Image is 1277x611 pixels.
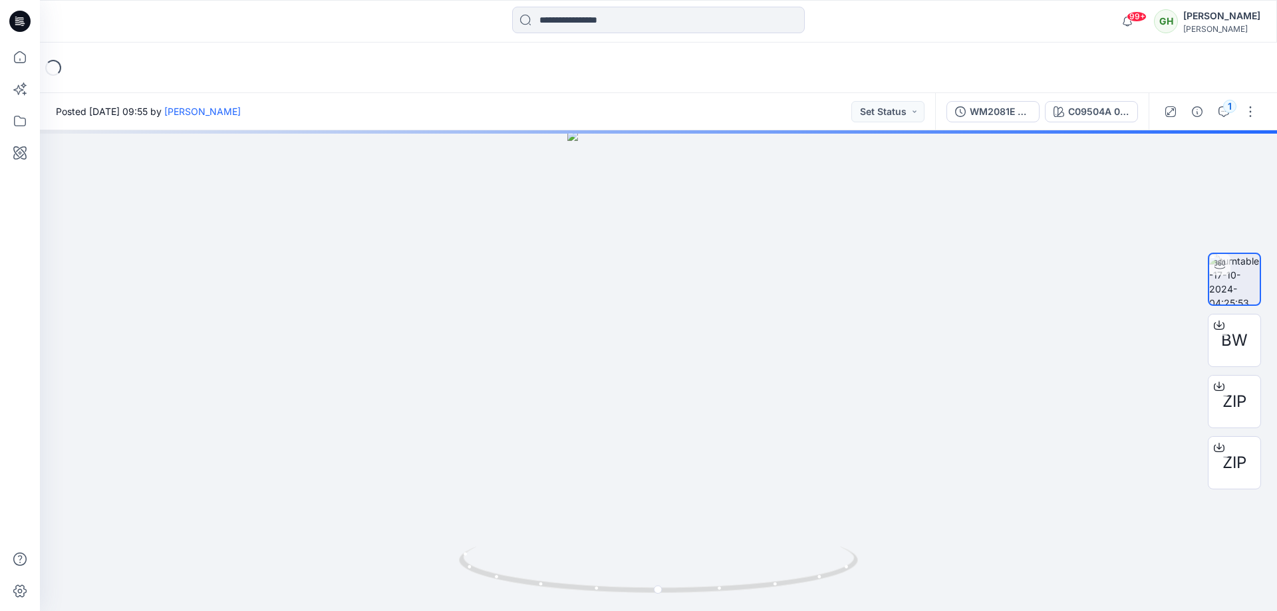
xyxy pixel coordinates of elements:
div: C09504A 01 CLASSY SKIN WINTER WHITE [1068,104,1129,119]
span: 99+ [1127,11,1147,22]
div: WM2081E BACK WALL NOTCH PJ_BACK WALL_COLORWAY_REV3 [970,104,1031,119]
button: 1 [1213,101,1234,122]
a: [PERSON_NAME] [164,106,241,117]
span: Posted [DATE] 09:55 by [56,104,241,118]
span: BW [1221,328,1248,352]
div: 1 [1223,100,1236,113]
button: Details [1187,101,1208,122]
div: GH [1154,9,1178,33]
img: turntable-17-10-2024-04:25:53 [1209,254,1260,305]
div: [PERSON_NAME] [1183,24,1260,34]
span: ZIP [1222,451,1246,475]
div: [PERSON_NAME] [1183,8,1260,24]
button: C09504A 01 CLASSY SKIN WINTER WHITE [1045,101,1138,122]
button: WM2081E BACK WALL NOTCH PJ_BACK WALL_COLORWAY_REV3 [946,101,1040,122]
span: ZIP [1222,390,1246,414]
